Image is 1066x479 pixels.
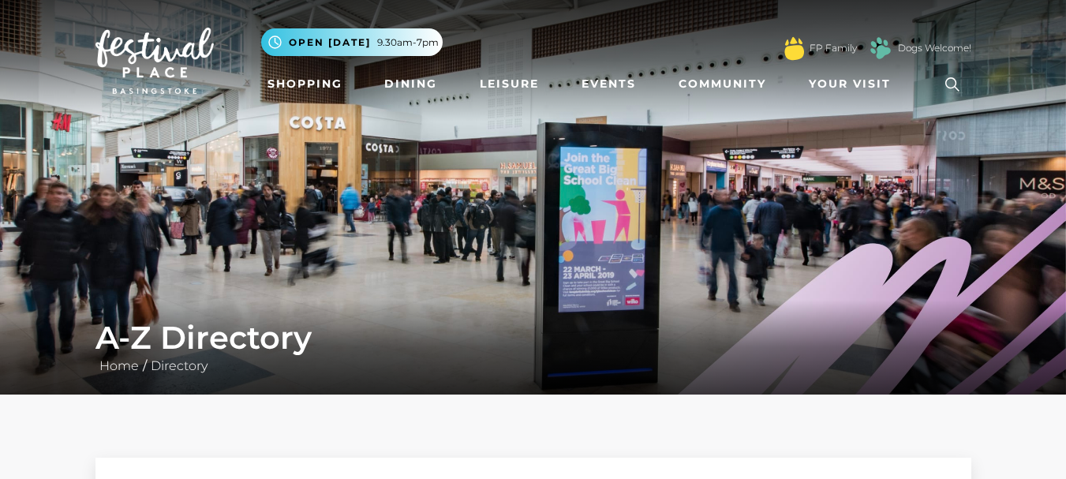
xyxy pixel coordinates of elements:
a: Dogs Welcome! [898,41,971,55]
a: Home [95,358,143,373]
span: 9.30am-7pm [377,36,439,50]
span: Your Visit [809,76,891,92]
span: Open [DATE] [289,36,371,50]
h1: A-Z Directory [95,319,971,357]
a: Leisure [473,69,545,99]
div: / [84,319,983,376]
button: Open [DATE] 9.30am-7pm [261,28,443,56]
a: Your Visit [802,69,905,99]
a: Shopping [261,69,349,99]
a: Directory [147,358,211,373]
a: Dining [378,69,443,99]
a: Community [672,69,772,99]
img: Festival Place Logo [95,28,214,94]
a: FP Family [810,41,857,55]
a: Events [575,69,642,99]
